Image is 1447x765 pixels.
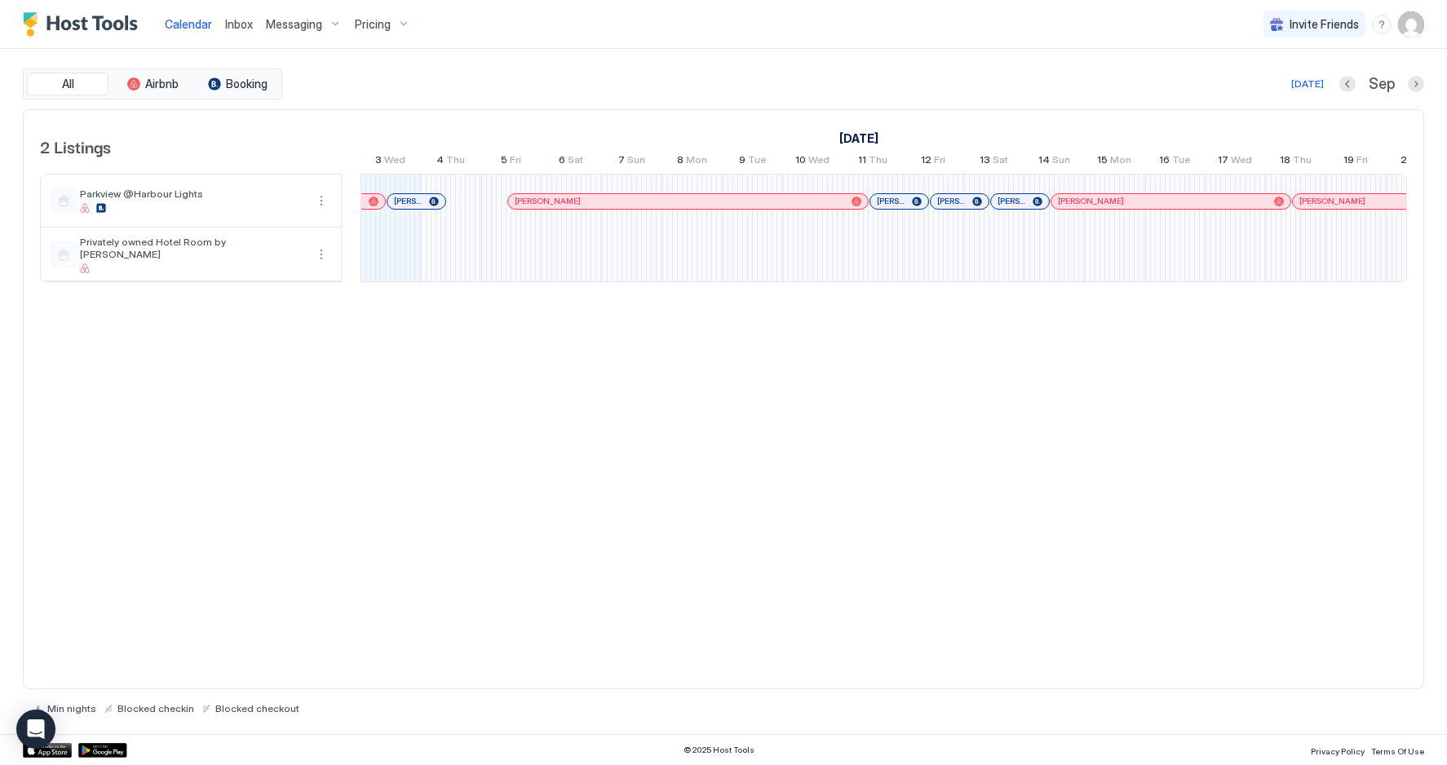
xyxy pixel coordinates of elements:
[1339,150,1372,174] a: September 19, 2025
[515,196,581,206] span: [PERSON_NAME]
[1276,150,1316,174] a: September 18, 2025
[917,150,949,174] a: September 12, 2025
[1159,153,1170,170] span: 16
[614,150,649,174] a: September 7, 2025
[1097,153,1108,170] span: 15
[23,743,72,758] a: App Store
[1172,153,1190,170] span: Tue
[934,153,945,170] span: Fri
[686,153,707,170] span: Mon
[510,153,521,170] span: Fri
[854,150,892,174] a: September 11, 2025
[555,150,587,174] a: September 6, 2025
[618,153,625,170] span: 7
[869,153,887,170] span: Thu
[1110,153,1131,170] span: Mon
[559,153,565,170] span: 6
[921,153,931,170] span: 12
[1289,74,1326,94] button: [DATE]
[312,191,331,210] button: More options
[312,245,331,264] div: menu
[23,69,282,99] div: tab-group
[627,153,645,170] span: Sun
[993,153,1008,170] span: Sat
[446,153,465,170] span: Thu
[117,702,194,714] span: Blocked checkin
[937,196,966,206] span: [PERSON_NAME]
[877,196,905,206] span: [PERSON_NAME]
[436,153,444,170] span: 4
[1038,153,1050,170] span: 14
[312,191,331,210] div: menu
[673,150,711,174] a: September 8, 2025
[791,150,834,174] a: September 10, 2025
[432,150,469,174] a: September 4, 2025
[568,153,583,170] span: Sat
[684,745,754,755] span: © 2025 Host Tools
[1408,76,1424,92] button: Next month
[1311,741,1365,758] a: Privacy Policy
[677,153,684,170] span: 8
[1372,15,1392,34] div: menu
[1396,150,1436,174] a: September 20, 2025
[1214,150,1256,174] a: September 17, 2025
[998,196,1026,206] span: [PERSON_NAME]
[355,17,391,32] span: Pricing
[1293,153,1312,170] span: Thu
[112,73,193,95] button: Airbnb
[1058,196,1124,206] span: [PERSON_NAME]
[1280,153,1290,170] span: 18
[80,236,305,260] span: Privately owned Hotel Room by [PERSON_NAME]
[1093,150,1135,174] a: September 15, 2025
[1231,153,1252,170] span: Wed
[165,17,212,31] span: Calendar
[78,743,127,758] a: Google Play Store
[1290,17,1359,32] span: Invite Friends
[501,153,507,170] span: 5
[1034,150,1074,174] a: September 14, 2025
[16,710,55,749] div: Open Intercom Messenger
[1369,75,1395,94] span: Sep
[1299,196,1365,206] span: [PERSON_NAME]
[1398,11,1424,38] div: User profile
[40,134,111,158] span: 2 Listings
[739,153,746,170] span: 9
[27,73,108,95] button: All
[735,150,770,174] a: September 9, 2025
[808,153,830,170] span: Wed
[165,15,212,33] a: Calendar
[1052,153,1070,170] span: Sun
[1356,153,1368,170] span: Fri
[1371,746,1424,756] span: Terms Of Use
[197,73,278,95] button: Booking
[795,153,806,170] span: 10
[312,245,331,264] button: More options
[835,126,883,150] a: September 1, 2025
[1218,153,1228,170] span: 17
[1155,150,1194,174] a: September 16, 2025
[215,702,299,714] span: Blocked checkout
[266,17,322,32] span: Messaging
[371,150,409,174] a: September 3, 2025
[384,153,405,170] span: Wed
[23,12,145,37] a: Host Tools Logo
[226,77,268,91] span: Booking
[748,153,766,170] span: Tue
[225,17,253,31] span: Inbox
[375,153,382,170] span: 3
[80,188,305,200] span: Parkview @Harbour Lights
[976,150,1012,174] a: September 13, 2025
[394,196,423,206] span: [PERSON_NAME]
[145,77,179,91] span: Airbnb
[858,153,866,170] span: 11
[47,702,96,714] span: Min nights
[1339,76,1356,92] button: Previous month
[225,15,253,33] a: Inbox
[980,153,990,170] span: 13
[1343,153,1354,170] span: 19
[1401,153,1414,170] span: 20
[1311,746,1365,756] span: Privacy Policy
